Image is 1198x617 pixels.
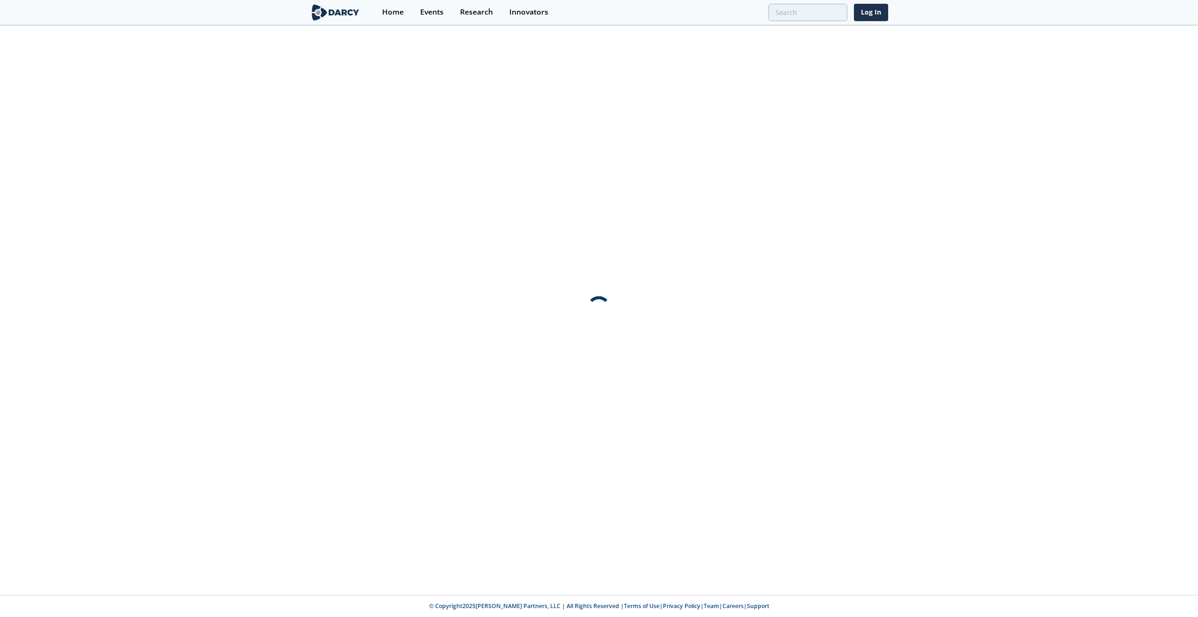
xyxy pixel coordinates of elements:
[509,8,548,16] div: Innovators
[382,8,404,16] div: Home
[768,4,847,21] input: Advanced Search
[722,602,744,610] a: Careers
[747,602,769,610] a: Support
[854,4,888,21] a: Log In
[624,602,660,610] a: Terms of Use
[663,602,700,610] a: Privacy Policy
[310,4,361,21] img: logo-wide.svg
[420,8,444,16] div: Events
[460,8,493,16] div: Research
[704,602,719,610] a: Team
[252,602,946,610] p: © Copyright 2025 [PERSON_NAME] Partners, LLC | All Rights Reserved | | | | |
